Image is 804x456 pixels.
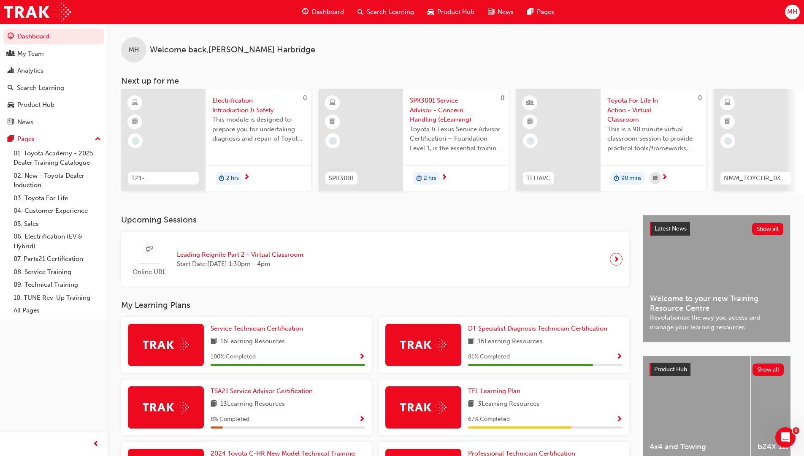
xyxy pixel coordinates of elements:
[501,94,504,102] span: 0
[10,252,104,266] a: 07. Parts21 Certification
[359,352,365,362] button: Show Progress
[516,89,706,191] a: 0TFLIAVCToyota For Life In Action - Virtual ClassroomThis is a 90 minute virtual classroom sessio...
[441,174,447,182] span: next-icon
[8,136,14,143] span: pages-icon
[330,117,336,128] span: booktick-icon
[775,427,796,448] iframe: Intercom live chat
[211,324,306,334] a: Service Technician Certification
[650,222,783,236] a: Latest NewsShow all
[3,27,104,131] button: DashboardMy TeamAnalyticsSearch LearningProduct HubNews
[329,137,337,145] span: learningRecordVerb_NONE-icon
[410,96,502,125] span: SPK3001 Service Advisor - Concern Handling (eLearning)
[220,337,285,347] span: 16 Learning Resources
[724,137,732,145] span: learningRecordVerb_NONE-icon
[752,223,784,235] button: Show all
[10,204,104,217] a: 04. Customer Experience
[10,304,104,317] a: All Pages
[793,427,799,434] span: 1
[527,117,533,128] span: booktick-icon
[146,244,152,255] span: sessionType_ONLINE_URL-icon
[8,84,14,92] span: search-icon
[724,174,788,183] span: NMM_TOYCHR_032024_MODULE_1
[537,7,554,17] span: Pages
[613,253,620,265] span: next-icon
[650,442,744,452] span: 4x4 and Towing
[527,137,534,145] span: learningRecordVerb_NONE-icon
[319,89,509,191] a: 0SPK3001SPK3001 Service Advisor - Concern Handling (eLearning)Toyota & Lexus Service Advisor Cert...
[10,169,104,192] a: 02. New - Toyota Dealer Induction
[121,300,629,310] h3: My Learning Plans
[650,363,784,376] a: Product HubShow all
[177,250,303,260] span: Leading Reignite Part 2 - Virtual Classroom
[211,352,256,362] span: 100 % Completed
[330,98,336,109] span: learningResourceType_ELEARNING-icon
[654,366,687,373] span: Product Hub
[302,7,309,17] span: guage-icon
[143,401,189,414] img: Trak
[428,7,434,17] span: car-icon
[3,63,104,79] a: Analytics
[357,7,363,17] span: search-icon
[17,83,64,93] div: Search Learning
[3,46,104,62] a: My Team
[359,416,365,423] span: Show Progress
[10,192,104,205] a: 03. Toyota For Life
[468,399,474,410] span: book-icon
[10,291,104,304] a: 10. TUNE Rev-Up Training
[295,3,351,21] a: guage-iconDashboard
[481,3,520,21] a: news-iconNews
[650,313,783,332] span: Revolutionise the way you access and manage your learning resources.
[400,401,447,414] img: Trak
[359,414,365,425] button: Show Progress
[244,174,250,182] span: next-icon
[10,266,104,279] a: 08. Service Training
[621,174,642,183] span: 90 mins
[616,414,623,425] button: Show Progress
[416,173,422,184] span: duration-icon
[3,80,104,96] a: Search Learning
[143,338,189,351] img: Trak
[468,386,524,396] a: TFL Learning Plan
[312,7,344,17] span: Dashboard
[725,98,731,109] span: learningResourceType_ELEARNING-icon
[10,147,104,169] a: 01. Toyota Academy - 2025 Dealer Training Catalogue
[614,173,620,184] span: duration-icon
[653,173,658,184] span: calendar-icon
[8,119,14,126] span: news-icon
[108,76,804,86] h3: Next up for me
[468,324,611,334] a: DT Specialist Diagnosis Technician Certification
[95,134,101,145] span: up-icon
[4,3,71,22] img: Trak
[468,415,510,424] span: 67 % Completed
[468,387,520,395] span: TFL Learning Plan
[424,174,436,183] span: 2 hrs
[17,100,54,110] div: Product Hub
[212,96,304,115] span: Electrification Introduction & Safety
[131,174,195,183] span: T21-FOD_HVIS_PREREQ
[367,7,414,17] span: Search Learning
[132,98,138,109] span: learningResourceType_ELEARNING-icon
[655,225,687,232] span: Latest News
[607,125,699,153] span: This is a 90 minute virtual classroom session to provide practical tools/frameworks, behaviours a...
[303,94,307,102] span: 0
[661,174,668,182] span: next-icon
[211,325,303,332] span: Service Technician Certification
[150,45,315,55] span: Welcome back , [PERSON_NAME] Harbridge
[211,415,249,424] span: 8 % Completed
[616,416,623,423] span: Show Progress
[220,399,285,410] span: 13 Learning Resources
[616,353,623,361] span: Show Progress
[177,259,303,269] span: Start Date: [DATE] 1:30pm - 4pm
[211,399,217,410] span: book-icon
[478,399,539,410] span: 3 Learning Resources
[10,278,104,291] a: 09. Technical Training
[3,131,104,147] button: Pages
[607,96,699,125] span: Toyota For Life In Action - Virtual Classroom
[526,174,551,183] span: TFLIAVC
[10,217,104,231] a: 05. Sales
[93,439,99,450] span: prev-icon
[129,45,139,55] span: MH
[3,114,104,130] a: News
[351,3,421,21] a: search-iconSearch Learning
